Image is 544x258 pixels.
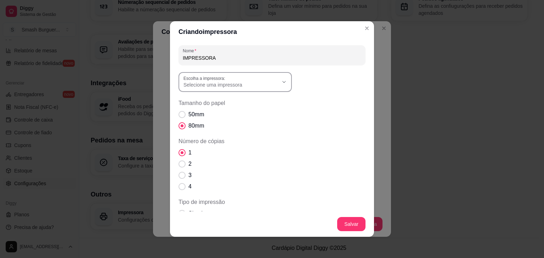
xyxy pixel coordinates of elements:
header: Criando impressora [170,21,374,42]
input: Nome [183,54,361,61]
div: Número de cópias [178,137,365,191]
span: 50mm [188,110,204,119]
span: Número de cópias [178,137,365,146]
span: 4 [188,182,192,191]
span: Tipo de impressão [178,198,365,206]
div: Tamanho do papel [178,99,365,130]
span: 2 [188,160,192,168]
button: Close [361,23,373,34]
button: Escolha a impressora:Selecione uma impressora [178,72,292,92]
span: Selecione uma impressora [183,81,278,88]
span: 3 [188,171,192,180]
span: Tamanho do papel [178,99,365,107]
div: Tipo de impressão [178,198,365,229]
span: Simples [188,209,209,218]
label: Escolha a impressora: [183,75,228,81]
button: Salvar [337,217,365,231]
span: 1 [188,148,192,157]
span: 80mm [188,122,204,130]
label: Nome [183,48,199,54]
